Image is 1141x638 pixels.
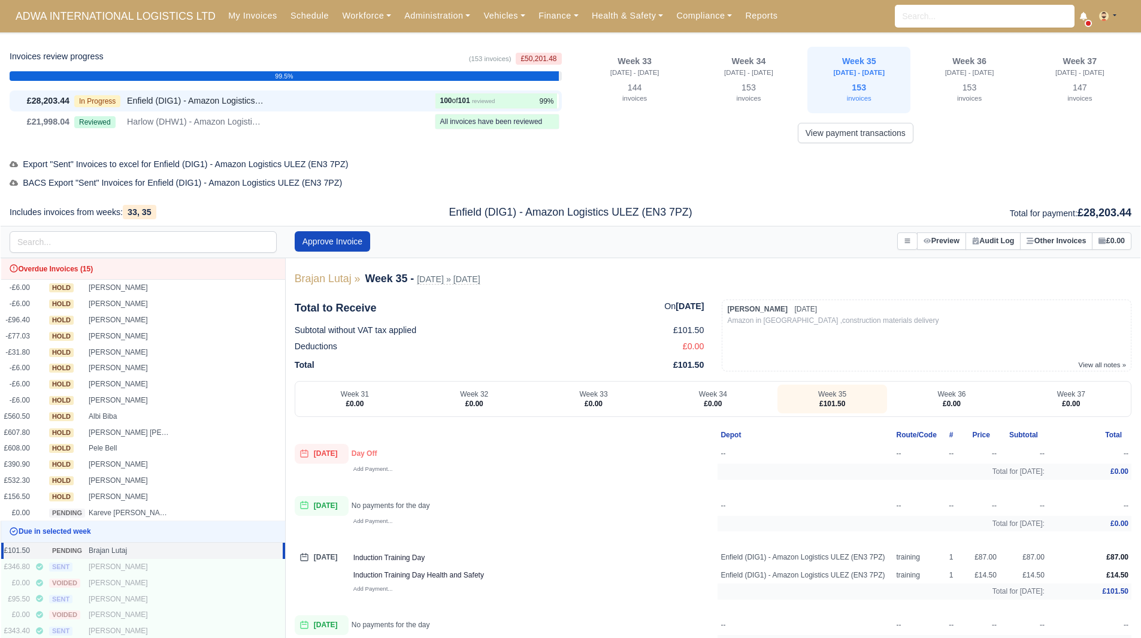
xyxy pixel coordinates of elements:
[718,615,893,635] td: --
[894,427,940,444] th: Route/Code
[295,231,370,252] button: Approve Invoice
[10,71,559,81] div: 99.5%
[1079,361,1126,368] small: View all notes »
[295,340,704,356] div: Deductions
[736,95,761,102] small: invoices
[49,476,74,485] span: hold
[704,80,793,107] div: 153
[895,5,1075,28] input: Search...
[49,300,74,309] span: hold
[1,440,33,456] td: £608.00
[10,52,104,62] h6: Invoices review progress
[815,56,903,67] div: Week 35
[353,553,429,563] div: Induction Training Day
[1000,615,1048,635] td: --
[89,546,172,556] div: Brajan Lutaj
[1000,548,1048,567] td: £87.00
[794,305,817,313] span: [DATE]
[718,548,893,567] td: Enfield (DIG1) - Amazon Logistics ULEZ (EN3 7PZ)
[940,615,963,635] td: --
[284,4,335,28] a: Schedule
[49,595,72,604] span: sent
[1,409,33,425] td: £560.50
[1110,467,1128,476] span: £0.00
[1,376,33,392] td: -£6.00
[585,400,603,408] span: £0.00
[10,159,349,169] span: Export "Sent" Invoices to excel for Enfield (DIG1) - Amazon Logistics ULEZ (EN3 7PZ)
[49,579,80,588] span: voided
[782,389,882,399] div: Week 35
[89,379,172,389] div: [PERSON_NAME]
[440,96,495,106] div: of
[1,425,33,441] td: £607.80
[295,300,377,316] div: Total to Receive
[670,4,739,28] a: Compliance
[704,56,793,67] div: Week 34
[1,575,33,591] td: £0.00
[353,584,393,592] a: Add Payment...
[894,615,940,635] td: --
[516,53,561,65] span: £50,201.48
[349,496,718,516] td: No payments for the day
[724,69,773,76] small: [DATE] - [DATE]
[1021,389,1121,399] div: Week 37
[1000,496,1048,516] td: --
[963,615,1000,635] td: --
[1,607,33,623] td: £0.00
[10,231,277,253] input: Search...
[1000,427,1048,444] th: Subtotal
[1110,519,1128,528] span: £0.00
[49,348,74,357] span: hold
[10,178,342,188] span: BACS Export "Sent" Invoices for Enfield (DIG1) - Amazon Logistics ULEZ (EN3 7PZ)
[1062,400,1080,408] span: £0.00
[417,274,480,285] small: [DATE] » [DATE]
[1048,427,1131,444] th: Total
[1092,232,1131,250] button: £0.00
[992,467,1045,476] span: Total for [DATE]:
[610,69,659,76] small: [DATE] - [DATE]
[1,392,33,409] td: -£6.00
[89,492,172,502] div: [PERSON_NAME]
[295,323,704,337] div: Subtotal without VAT tax applied
[1,344,33,361] td: -£31.80
[49,610,80,619] span: voided
[469,55,512,62] small: (153 invoices)
[676,301,704,311] strong: [DATE]
[894,567,940,583] td: training
[353,585,393,592] small: Add Payment...
[1,456,33,473] td: £390.90
[1,280,33,296] td: -£6.00
[727,305,788,313] strong: [PERSON_NAME]
[458,96,470,105] strong: 101
[940,427,963,444] th: #
[49,509,85,518] span: pending
[295,615,349,635] span: [DATE]
[992,519,1045,528] span: Total for [DATE]:
[49,627,72,636] span: sent
[894,444,940,464] td: --
[673,358,704,372] span: £101.50
[353,516,393,525] a: Add Payment...
[49,380,74,389] span: hold
[943,400,961,408] span: £0.00
[543,389,643,399] div: Week 33
[89,363,172,373] div: [PERSON_NAME]
[1,328,33,344] td: -£77.03
[1079,359,1126,369] a: View all notes »
[963,567,1000,583] td: £14.50
[761,204,1140,221] div: Total for payment:
[49,364,74,373] span: hold
[1,505,33,521] td: £0.00
[940,548,963,567] td: 1
[389,206,751,219] h5: Enfield (DIG1) - Amazon Logistics ULEZ (EN3 7PZ)
[532,4,585,28] a: Finance
[89,459,172,470] div: [PERSON_NAME]
[664,300,704,316] div: On
[10,4,222,28] span: ADWA INTERNATIONAL LOGISTICS LTD
[940,444,963,464] td: --
[819,400,845,408] span: £101.50
[992,587,1045,595] span: Total for [DATE]:
[925,56,1013,67] div: Week 36
[1,559,33,575] td: £346.80
[89,610,172,620] div: [PERSON_NAME]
